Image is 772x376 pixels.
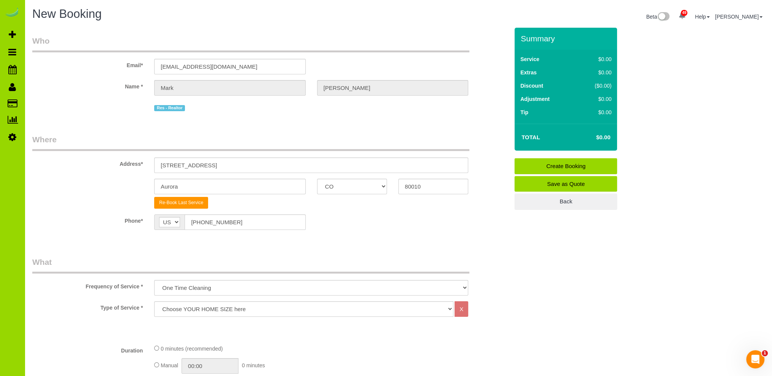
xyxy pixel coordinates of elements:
label: Tip [520,109,528,116]
span: 0 minutes (recommended) [161,346,223,352]
label: Duration [27,344,148,354]
input: Email* [154,59,305,74]
label: Name * [27,80,148,90]
input: City* [154,179,305,194]
input: First Name* [154,80,305,96]
iframe: Intercom live chat [746,350,764,368]
button: Re-Book Last Service [154,197,208,209]
label: Phone* [27,214,148,225]
input: Zip Code* [398,179,468,194]
h4: $0.00 [573,134,610,141]
div: $0.00 [579,69,611,76]
a: Create Booking [515,158,617,174]
span: 0 minutes [242,362,265,368]
a: Save as Quote [515,176,617,192]
strong: Total [521,134,540,140]
div: $0.00 [579,95,611,103]
span: 1 [762,350,768,356]
label: Service [520,55,539,63]
a: Back [515,194,617,209]
label: Type of Service * [27,301,148,311]
div: $0.00 [579,55,611,63]
input: Last Name* [317,80,468,96]
img: Automaid Logo [5,8,20,18]
input: Phone* [185,214,305,230]
span: Manual [161,362,178,368]
label: Frequency of Service * [27,280,148,290]
label: Adjustment [520,95,549,103]
legend: What [32,256,469,274]
div: ($0.00) [579,82,611,90]
img: New interface [657,12,669,22]
a: Beta [646,14,670,20]
legend: Who [32,35,469,52]
span: Res - Realtor [154,105,185,111]
div: $0.00 [579,109,611,116]
label: Email* [27,59,148,69]
label: Address* [27,157,148,168]
a: [PERSON_NAME] [715,14,763,20]
span: New Booking [32,7,102,20]
a: Help [695,14,710,20]
h3: Summary [521,34,613,43]
legend: Where [32,134,469,151]
label: Discount [520,82,543,90]
a: 49 [675,8,690,24]
span: 49 [681,10,687,16]
label: Extras [520,69,537,76]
